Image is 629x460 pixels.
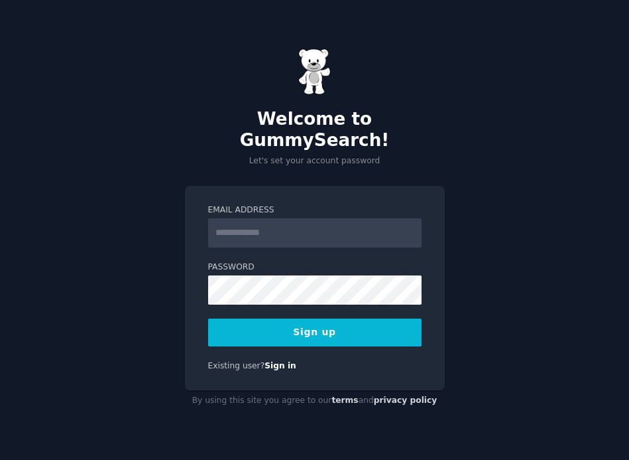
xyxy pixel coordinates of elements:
span: Existing user? [208,361,265,370]
button: Sign up [208,319,422,346]
label: Password [208,262,422,273]
a: terms [331,396,358,405]
h2: Welcome to GummySearch! [185,109,445,151]
img: Gummy Bear [298,48,331,95]
div: By using this site you agree to our and [185,390,445,412]
label: Email Address [208,204,422,216]
a: Sign in [264,361,296,370]
p: Let's set your account password [185,155,445,167]
a: privacy policy [374,396,437,405]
